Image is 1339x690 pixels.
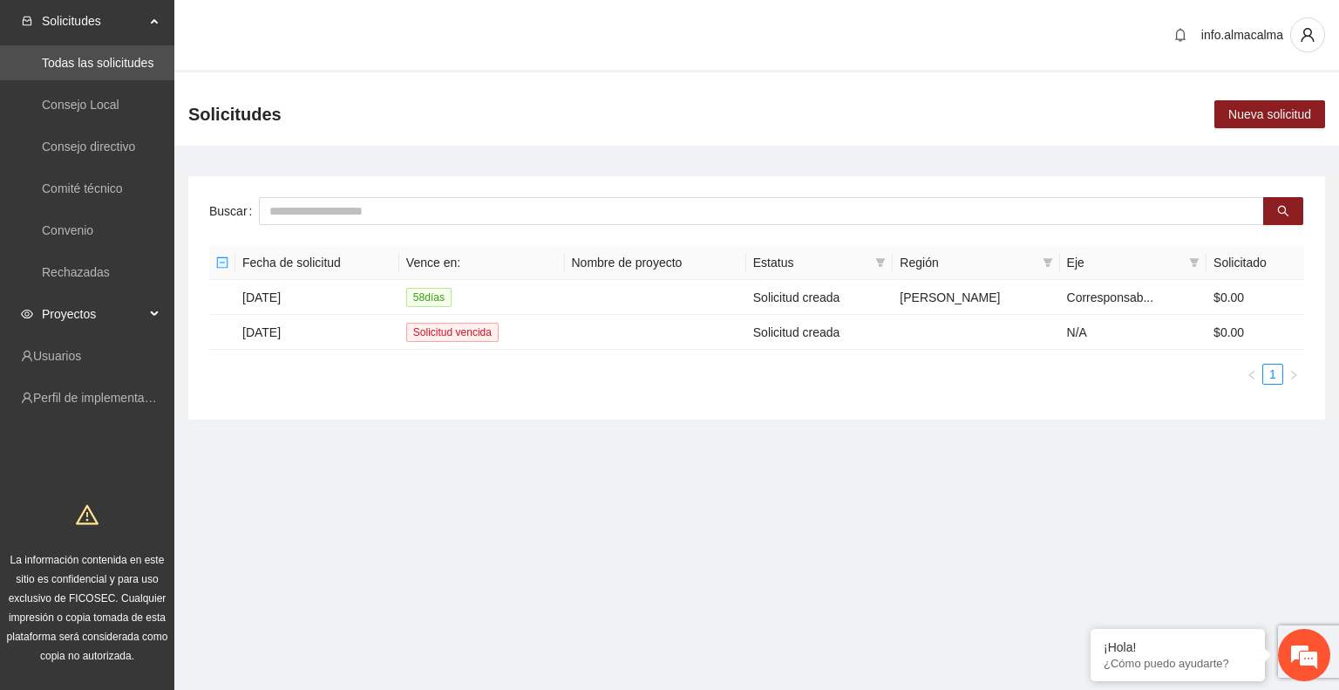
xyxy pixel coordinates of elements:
li: 1 [1262,364,1283,385]
span: warning [76,503,99,526]
button: left [1241,364,1262,385]
a: Perfil de implementadora [33,391,169,405]
td: Solicitud creada [746,315,894,350]
button: Nueva solicitud [1214,100,1325,128]
a: Consejo directivo [42,140,135,154]
span: inbox [21,15,33,27]
td: $0.00 [1206,315,1304,350]
a: Comité técnico [42,181,123,195]
a: Rechazadas [42,265,110,279]
a: Consejo Local [42,98,119,112]
button: search [1263,197,1303,225]
span: user [1291,27,1324,43]
td: $0.00 [1206,280,1304,315]
textarea: Escriba su mensaje y pulse “Intro” [9,476,332,537]
td: [PERSON_NAME] [893,280,1059,315]
span: Región [900,253,1035,272]
span: filter [872,249,889,276]
span: eye [21,308,33,320]
span: Corresponsab... [1067,290,1154,304]
div: Chatee con nosotros ahora [91,89,293,112]
th: Nombre de proyecto [565,246,746,280]
span: filter [875,257,886,268]
td: Solicitud creada [746,280,894,315]
td: [DATE] [235,315,399,350]
span: bell [1167,28,1193,42]
span: Nueva solicitud [1228,105,1311,124]
span: info.almacalma [1201,28,1283,42]
p: ¿Cómo puedo ayudarte? [1104,657,1252,670]
span: La información contenida en este sitio es confidencial y para uso exclusivo de FICOSEC. Cualquier... [7,554,168,662]
span: left [1247,370,1257,380]
th: Vence en: [399,246,565,280]
span: Estatus [753,253,869,272]
span: filter [1189,257,1200,268]
a: Todas las solicitudes [42,56,153,70]
a: Convenio [42,223,93,237]
td: N/A [1060,315,1207,350]
span: filter [1039,249,1057,276]
span: 58 día s [406,288,452,307]
span: Estamos en línea. [101,233,241,409]
a: Usuarios [33,349,81,363]
button: user [1290,17,1325,52]
span: Proyectos [42,297,145,331]
span: minus-square [216,256,228,269]
label: Buscar [209,197,259,225]
th: Fecha de solicitud [235,246,399,280]
button: bell [1166,21,1194,49]
span: Eje [1067,253,1183,272]
span: right [1288,370,1299,380]
li: Next Page [1283,364,1304,385]
span: Solicitud vencida [406,323,499,342]
td: [DATE] [235,280,399,315]
li: Previous Page [1241,364,1262,385]
div: Minimizar ventana de chat en vivo [286,9,328,51]
th: Solicitado [1206,246,1304,280]
span: Solicitudes [188,100,282,128]
span: search [1277,205,1289,219]
span: Solicitudes [42,3,145,38]
a: 1 [1263,365,1282,384]
span: filter [1043,257,1053,268]
span: filter [1186,249,1203,276]
div: ¡Hola! [1104,640,1252,654]
button: right [1283,364,1304,385]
